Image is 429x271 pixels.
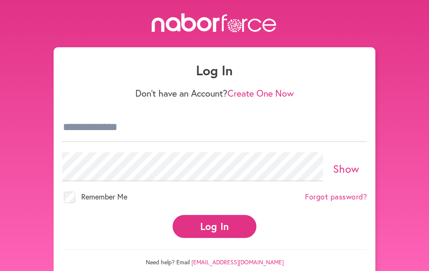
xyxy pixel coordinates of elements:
[333,161,359,176] a: Show
[173,215,256,238] button: Log In
[62,249,367,266] p: Need help? Email
[227,87,294,99] a: Create One Now
[81,192,127,202] span: Remember Me
[62,88,367,99] p: Don't have an Account?
[191,258,284,266] a: [EMAIL_ADDRESS][DOMAIN_NAME]
[62,62,367,78] h1: Log In
[305,192,367,202] a: Forgot password?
